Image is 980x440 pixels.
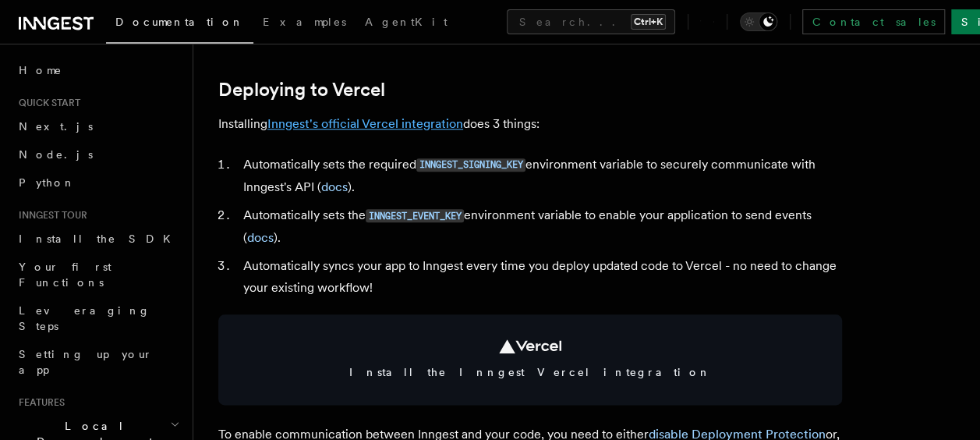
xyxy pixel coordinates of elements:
[356,5,457,42] a: AgentKit
[12,112,183,140] a: Next.js
[12,253,183,296] a: Your first Functions
[253,5,356,42] a: Examples
[365,16,448,28] span: AgentKit
[631,14,666,30] kbd: Ctrl+K
[19,261,111,289] span: Your first Functions
[416,157,525,172] a: INNGEST_SIGNING_KEY
[218,113,842,135] p: Installing does 3 things:
[12,209,87,222] span: Inngest tour
[740,12,777,31] button: Toggle dark mode
[12,97,80,109] span: Quick start
[19,148,93,161] span: Node.js
[12,296,183,340] a: Leveraging Steps
[416,158,525,172] code: INNGEST_SIGNING_KEY
[12,340,183,384] a: Setting up your app
[106,5,253,44] a: Documentation
[239,204,842,249] li: Automatically sets the environment variable to enable your application to send events ( ).
[19,304,150,332] span: Leveraging Steps
[507,9,675,34] button: Search...Ctrl+K
[802,9,945,34] a: Contact sales
[19,348,153,376] span: Setting up your app
[366,209,464,222] code: INNGEST_EVENT_KEY
[12,56,183,84] a: Home
[218,314,842,405] a: Install the Inngest Vercel integration
[19,176,76,189] span: Python
[12,396,65,409] span: Features
[19,232,180,245] span: Install the SDK
[19,120,93,133] span: Next.js
[263,16,346,28] span: Examples
[12,225,183,253] a: Install the SDK
[247,230,274,245] a: docs
[12,169,183,197] a: Python
[19,62,62,78] span: Home
[237,364,823,380] span: Install the Inngest Vercel integration
[321,179,348,194] a: docs
[12,140,183,169] a: Node.js
[267,116,463,131] a: Inngest's official Vercel integration
[218,79,385,101] a: Deploying to Vercel
[366,208,464,222] a: INNGEST_EVENT_KEY
[115,16,244,28] span: Documentation
[239,154,842,198] li: Automatically sets the required environment variable to securely communicate with Inngest's API ( ).
[239,255,842,299] li: Automatically syncs your app to Inngest every time you deploy updated code to Vercel - no need to...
